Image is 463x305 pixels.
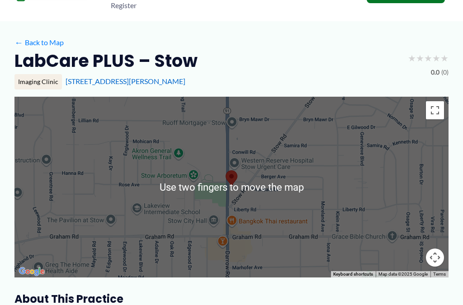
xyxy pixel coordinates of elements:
span: ★ [424,50,432,66]
div: Imaging Clinic [14,74,62,89]
h2: LabCare PLUS – Stow [14,50,198,72]
span: ★ [408,50,416,66]
button: Toggle fullscreen view [426,101,444,119]
span: ★ [432,50,440,66]
span: (0) [441,66,449,78]
a: Terms (opens in new tab) [433,272,446,277]
a: Open this area in Google Maps (opens a new window) [17,266,47,277]
span: ★ [440,50,449,66]
button: Map camera controls [426,249,444,267]
a: ←Back to Map [14,36,64,49]
a: [STREET_ADDRESS][PERSON_NAME] [66,77,185,85]
span: ← [14,38,23,47]
span: Map data ©2025 Google [378,272,428,277]
span: 0.0 [431,66,439,78]
span: ★ [416,50,424,66]
button: Keyboard shortcuts [333,271,373,277]
img: Google [17,266,47,277]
